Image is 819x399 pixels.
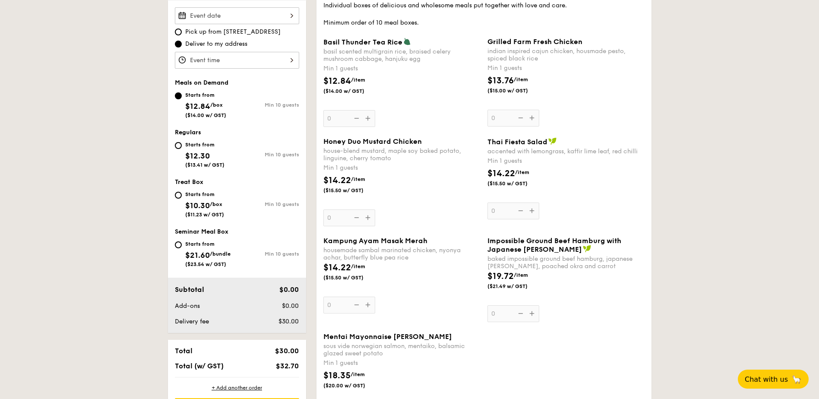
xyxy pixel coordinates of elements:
[185,112,226,118] span: ($14.00 w/ GST)
[175,192,182,199] input: Starts from$10.30/box($11.23 w/ GST)Min 10 guests
[487,168,515,179] span: $14.22
[323,175,351,186] span: $14.22
[276,362,299,370] span: $32.70
[487,64,645,73] div: Min 1 guests
[323,1,645,27] div: Individual boxes of delicious and wholesome meals put together with love and care. Minimum order ...
[323,64,481,73] div: Min 1 guests
[323,247,481,261] div: housemade sambal marinated chicken, nyonya achar, butterfly blue pea rice
[487,180,546,187] span: ($15.50 w/ GST)
[175,302,200,310] span: Add-ons
[487,283,546,290] span: ($21.49 w/ GST)
[323,274,382,281] span: ($15.50 w/ GST)
[175,79,228,86] span: Meals on Demand
[185,40,247,48] span: Deliver to my address
[185,162,225,168] span: ($13.41 w/ GST)
[323,263,351,273] span: $14.22
[282,302,299,310] span: $0.00
[185,212,224,218] span: ($11.23 w/ GST)
[323,137,422,146] span: Honey Duo Mustard Chicken
[323,382,382,389] span: ($20.00 w/ GST)
[175,285,204,294] span: Subtotal
[185,201,210,210] span: $10.30
[185,101,210,111] span: $12.84
[323,164,481,172] div: Min 1 guests
[185,28,281,36] span: Pick up from [STREET_ADDRESS]
[275,347,299,355] span: $30.00
[487,255,645,270] div: baked impossible ground beef hamburg, japanese [PERSON_NAME], poached okra and carrot
[323,342,481,357] div: sous vide norwegian salmon, mentaiko, balsamic glazed sweet potato
[185,241,231,247] div: Starts from
[323,88,382,95] span: ($14.00 w/ GST)
[175,28,182,35] input: Pick up from [STREET_ADDRESS]
[185,261,226,267] span: ($23.54 w/ GST)
[487,38,582,46] span: Grilled Farm Fresh Chicken
[487,87,546,94] span: ($15.00 w/ GST)
[515,169,529,175] span: /item
[487,157,645,165] div: Min 1 guests
[175,384,299,391] div: + Add another order
[323,147,481,162] div: house-blend mustard, maple soy baked potato, linguine, cherry tomato
[175,52,299,69] input: Event time
[487,271,514,282] span: $19.72
[351,263,365,269] span: /item
[403,38,411,45] img: icon-vegetarian.fe4039eb.svg
[175,241,182,248] input: Starts from$21.60/bundle($23.54 w/ GST)Min 10 guests
[210,102,223,108] span: /box
[738,370,809,389] button: Chat with us🦙
[487,138,547,146] span: Thai Fiesta Salad
[185,151,210,161] span: $12.30
[175,347,193,355] span: Total
[514,272,528,278] span: /item
[323,48,481,63] div: basil scented multigrain rice, braised celery mushroom cabbage, hanjuku egg
[323,76,351,86] span: $12.84
[323,359,481,367] div: Min 1 guests
[175,92,182,99] input: Starts from$12.84/box($14.00 w/ GST)Min 10 guests
[548,137,557,145] img: icon-vegan.f8ff3823.svg
[323,38,402,46] span: Basil Thunder Tea Rice
[279,285,299,294] span: $0.00
[237,201,299,207] div: Min 10 guests
[323,187,382,194] span: ($15.50 w/ GST)
[351,77,365,83] span: /item
[278,318,299,325] span: $30.00
[745,375,788,383] span: Chat with us
[175,228,228,235] span: Seminar Meal Box
[210,251,231,257] span: /bundle
[185,250,210,260] span: $21.60
[487,148,645,155] div: accented with lemongrass, kaffir lime leaf, red chilli
[237,152,299,158] div: Min 10 guests
[175,142,182,149] input: Starts from$12.30($13.41 w/ GST)Min 10 guests
[237,102,299,108] div: Min 10 guests
[185,92,226,98] div: Starts from
[583,245,591,253] img: icon-vegan.f8ff3823.svg
[323,370,351,381] span: $18.35
[487,47,645,62] div: indian inspired cajun chicken, housmade pesto, spiced black rice
[185,141,225,148] div: Starts from
[175,178,203,186] span: Treat Box
[487,76,514,86] span: $13.76
[323,332,452,341] span: Mentai Mayonnaise [PERSON_NAME]
[210,201,222,207] span: /box
[175,318,209,325] span: Delivery fee
[175,362,224,370] span: Total (w/ GST)
[175,41,182,47] input: Deliver to my address
[175,7,299,24] input: Event date
[351,176,365,182] span: /item
[487,237,621,253] span: Impossible Ground Beef Hamburg with Japanese [PERSON_NAME]
[791,374,802,384] span: 🦙
[323,237,427,245] span: Kampung Ayam Masak Merah
[351,371,365,377] span: /item
[185,191,224,198] div: Starts from
[175,129,201,136] span: Regulars
[237,251,299,257] div: Min 10 guests
[514,76,528,82] span: /item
